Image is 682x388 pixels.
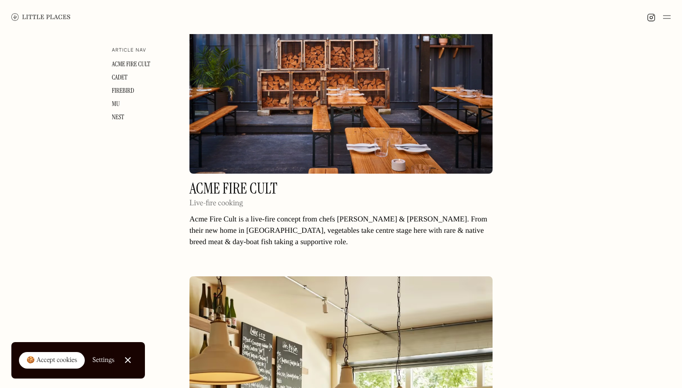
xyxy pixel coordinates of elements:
a: Firebird [112,87,134,95]
p: Live-fire cooking [189,198,278,209]
p: Acme Fire Cult is a live-fire concept from chefs [PERSON_NAME] & [PERSON_NAME]. From their new ho... [189,214,493,248]
a: Close Cookie Popup [118,351,137,370]
h2: Acme Fire Cult [189,181,278,196]
div: Article nav [112,47,146,54]
a: Acme Fire Cult [112,60,150,69]
a: mu [112,100,120,108]
div: Settings [92,357,115,363]
a: 🍪 Accept cookies [19,352,85,369]
a: Cadet [112,73,127,82]
div: 🍪 Accept cookies [27,356,77,365]
a: Acme Fire CultLive-fire cooking [189,181,278,214]
a: Settings [92,350,115,371]
a: Nest [112,113,124,122]
div: Close Cookie Popup [127,360,128,361]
